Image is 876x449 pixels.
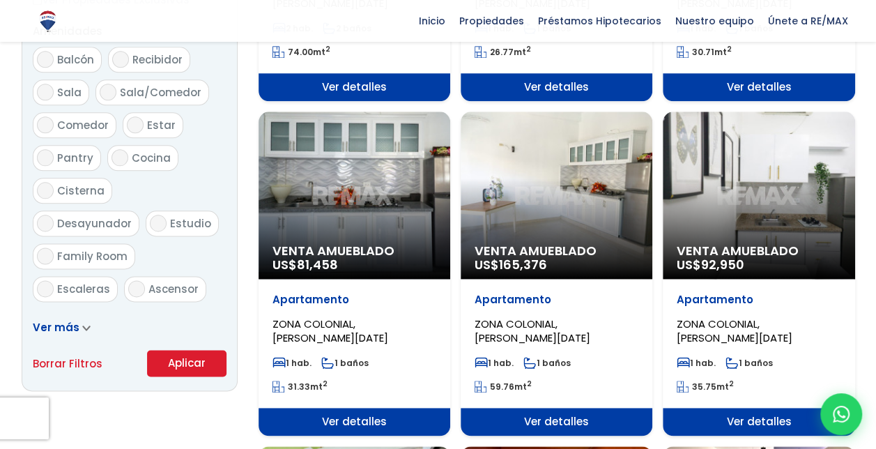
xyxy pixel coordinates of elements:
span: US$ [272,256,338,273]
span: 1 baños [321,357,369,369]
a: Ver más [33,320,91,335]
sup: 2 [527,379,532,389]
span: Ver detalles [259,73,450,101]
span: Nuestro equipo [668,10,761,31]
span: 1 baños [523,357,571,369]
span: 74.00 [288,46,313,58]
a: Borrar Filtros [33,355,102,372]
span: Ver detalles [259,408,450,436]
span: Ver más [33,320,79,335]
span: Ver detalles [663,73,854,101]
sup: 2 [727,44,732,54]
p: Apartamento [677,293,840,307]
span: ZONA COLONIAL, [PERSON_NAME][DATE] [272,317,388,345]
span: mt [272,46,330,58]
span: Escaleras [57,282,110,296]
span: 35.75 [692,381,716,393]
span: Ver detalles [663,408,854,436]
sup: 2 [729,379,734,389]
span: Comedor [57,118,109,132]
span: Cisterna [57,183,105,198]
input: Estudio [150,215,167,231]
span: Préstamos Hipotecarios [531,10,668,31]
span: US$ [475,256,547,273]
span: Estar [147,118,176,132]
span: Ver detalles [461,408,652,436]
input: Sala [37,84,54,100]
span: 26.77 [490,46,514,58]
input: Recibidor [112,51,129,68]
span: 81,458 [297,256,338,273]
input: Sala/Comedor [100,84,116,100]
span: Sala/Comedor [120,85,201,100]
input: Cocina [112,149,128,166]
a: Venta Amueblado US$165,376 Apartamento ZONA COLONIAL, [PERSON_NAME][DATE] 1 hab. 1 baños 59.76mt2... [461,112,652,436]
span: Sala [57,85,82,100]
input: Ascensor [128,280,145,297]
span: mt [475,381,532,393]
span: Estudio [170,216,211,231]
span: 1 hab. [272,357,312,369]
input: Comedor [37,116,54,133]
span: 30.71 [692,46,714,58]
span: Inicio [412,10,452,31]
span: Únete a RE/MAX [761,10,855,31]
button: Aplicar [147,350,226,376]
span: ZONA COLONIAL, [PERSON_NAME][DATE] [475,317,590,345]
input: Cisterna [37,182,54,199]
input: Family Room [37,248,54,264]
input: Escaleras [37,280,54,297]
input: Desayunador [37,215,54,231]
span: mt [272,381,328,393]
img: Logo de REMAX [36,9,60,33]
span: Venta Amueblado [677,244,840,258]
span: Recibidor [132,52,183,67]
input: Balcón [37,51,54,68]
span: 31.33 [288,381,310,393]
span: Venta Amueblado [475,244,638,258]
span: mt [677,46,732,58]
input: Pantry [37,149,54,166]
span: 165,376 [499,256,547,273]
span: 59.76 [490,381,514,393]
p: Apartamento [475,293,638,307]
span: Venta Amueblado [272,244,436,258]
a: Venta Amueblado US$92,950 Apartamento ZONA COLONIAL, [PERSON_NAME][DATE] 1 hab. 1 baños 35.75mt2 ... [663,112,854,436]
span: Cocina [132,151,171,165]
span: Pantry [57,151,93,165]
span: 1 hab. [475,357,514,369]
sup: 2 [325,44,330,54]
input: Estar [127,116,144,133]
sup: 2 [323,379,328,389]
span: 1 baños [725,357,773,369]
span: Propiedades [452,10,531,31]
span: US$ [677,256,744,273]
a: Venta Amueblado US$81,458 Apartamento ZONA COLONIAL, [PERSON_NAME][DATE] 1 hab. 1 baños 31.33mt2 ... [259,112,450,436]
span: ZONA COLONIAL, [PERSON_NAME][DATE] [677,317,792,345]
span: 1 hab. [677,357,716,369]
span: Family Room [57,249,128,264]
span: Ver detalles [461,73,652,101]
span: mt [677,381,734,393]
sup: 2 [526,44,531,54]
span: Desayunador [57,216,132,231]
p: Apartamento [272,293,436,307]
span: 92,950 [701,256,744,273]
span: Ascensor [148,282,199,296]
span: mt [475,46,531,58]
span: Balcón [57,52,94,67]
